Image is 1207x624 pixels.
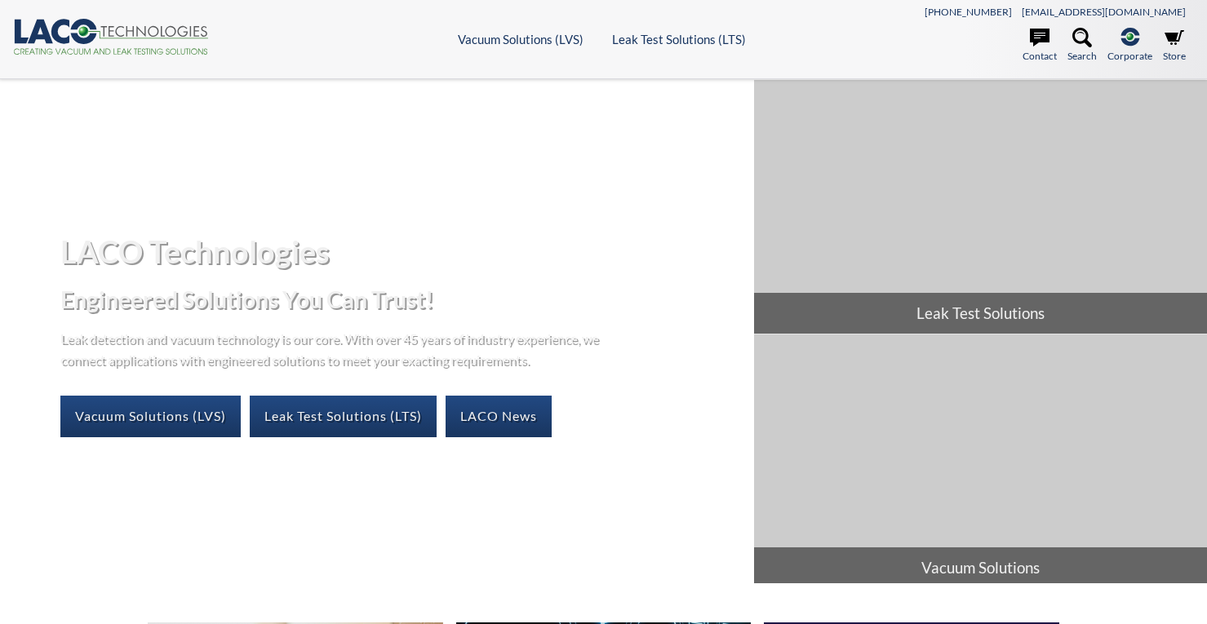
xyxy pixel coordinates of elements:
a: Contact [1023,28,1057,64]
a: Store [1163,28,1186,64]
a: Vacuum Solutions [754,334,1207,588]
span: Leak Test Solutions [754,293,1207,334]
a: Leak Test Solutions [754,80,1207,334]
p: Leak detection and vacuum technology is our core. With over 45 years of industry experience, we c... [60,328,607,370]
a: Leak Test Solutions (LTS) [612,32,746,46]
a: Vacuum Solutions (LVS) [60,396,241,436]
a: [EMAIL_ADDRESS][DOMAIN_NAME] [1022,6,1186,18]
h1: LACO Technologies [60,232,741,272]
span: Corporate [1107,48,1152,64]
a: Search [1067,28,1097,64]
a: [PHONE_NUMBER] [925,6,1012,18]
a: Leak Test Solutions (LTS) [250,396,437,436]
h2: Engineered Solutions You Can Trust! [60,285,741,315]
a: Vacuum Solutions (LVS) [458,32,584,46]
span: Vacuum Solutions [754,547,1207,588]
a: LACO News [446,396,552,436]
